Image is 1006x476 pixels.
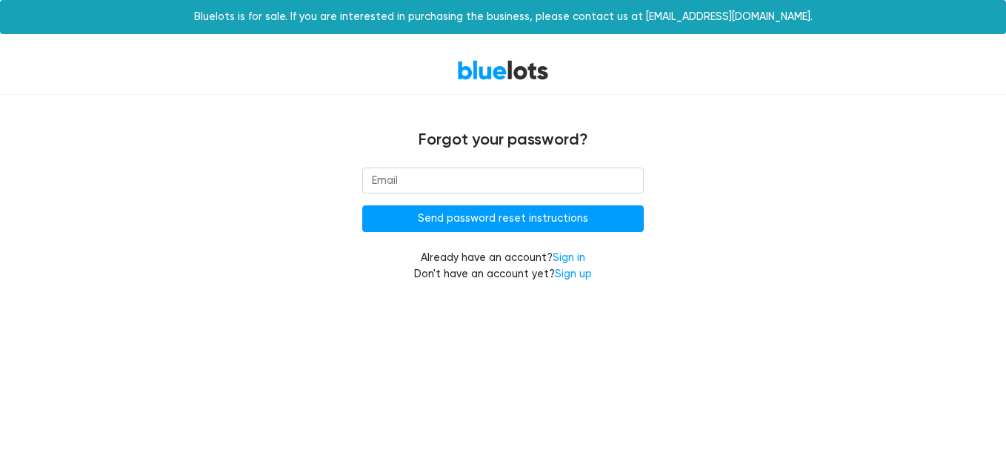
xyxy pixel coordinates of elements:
[362,205,644,232] input: Send password reset instructions
[362,250,644,282] div: Already have an account? Don't have an account yet?
[457,59,549,81] a: BlueLots
[553,251,585,264] a: Sign in
[555,268,592,280] a: Sign up
[59,130,947,150] h4: Forgot your password?
[362,168,644,194] input: Email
